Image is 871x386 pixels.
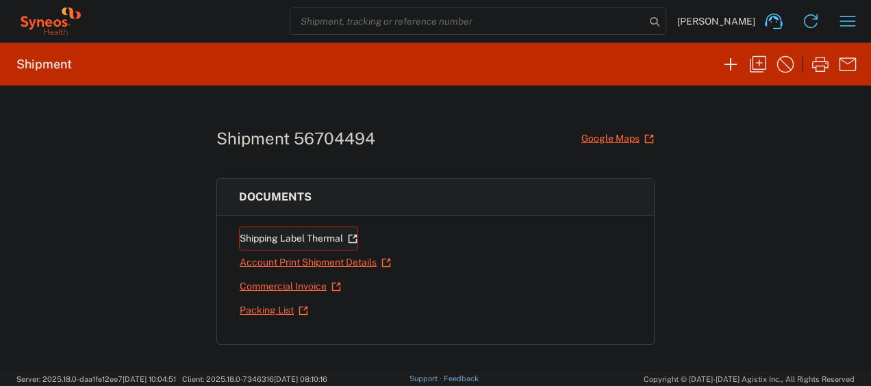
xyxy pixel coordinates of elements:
[274,375,327,383] span: [DATE] 08:10:16
[239,190,312,203] span: Documents
[16,375,176,383] span: Server: 2025.18.0-daa1fe12ee7
[239,250,392,274] a: Account Print Shipment Details
[581,127,655,151] a: Google Maps
[409,374,444,383] a: Support
[290,8,645,34] input: Shipment, tracking or reference number
[644,373,855,385] span: Copyright © [DATE]-[DATE] Agistix Inc., All Rights Reserved
[216,129,375,149] h1: Shipment 56704494
[239,298,309,322] a: Packing List
[16,56,72,73] h2: Shipment
[444,374,479,383] a: Feedback
[182,375,327,383] span: Client: 2025.18.0-7346316
[239,274,342,298] a: Commercial Invoice
[123,375,176,383] span: [DATE] 10:04:51
[239,227,358,250] a: Shipping Label Thermal
[677,15,755,27] span: [PERSON_NAME]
